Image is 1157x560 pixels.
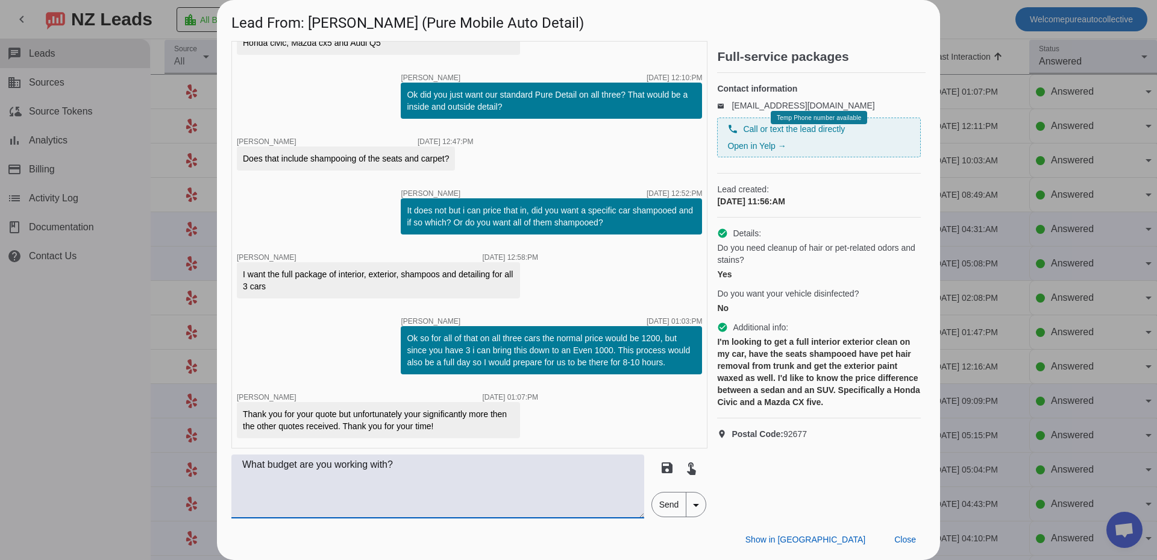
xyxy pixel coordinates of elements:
div: [DATE] 12:58:PM [483,254,538,261]
span: Details: [733,227,761,239]
h4: Contact information [717,83,921,95]
mat-icon: check_circle [717,322,728,333]
div: Ok so for all of that on all three cars the normal price would be 1200, but since you have 3 i ca... [407,332,696,368]
span: Send [652,492,686,517]
span: [PERSON_NAME] [237,137,296,146]
span: Lead created: [717,183,921,195]
div: I'm looking to get a full interior exterior clean on my car, have the seats shampooed have pet ha... [717,336,921,408]
span: [PERSON_NAME] [401,190,460,197]
span: 92677 [732,428,807,440]
div: Ok did you just want our standard Pure Detail on all three? That would be a inside and outside de... [407,89,696,113]
mat-icon: phone [727,124,738,134]
span: Call or text the lead directly [743,123,845,135]
a: [EMAIL_ADDRESS][DOMAIN_NAME] [732,101,874,110]
div: Yes [717,268,921,280]
span: [PERSON_NAME] [401,318,460,325]
div: Thank you for your quote but unfortunately your significantly more then the other quotes received... [243,408,514,432]
div: [DATE] 12:52:PM [647,190,702,197]
div: Does that include shampooing of the seats and carpet? [243,153,449,165]
span: Do you need cleanup of hair or pet-related odors and stains? [717,242,921,266]
button: Show in [GEOGRAPHIC_DATA] [736,529,875,550]
div: It does not but i can price that in, did you want a specific car shampooed and if so which? Or do... [407,204,696,228]
mat-icon: check_circle [717,228,728,239]
div: [DATE] 01:03:PM [647,318,702,325]
div: [DATE] 11:56:AM [717,195,921,207]
span: [PERSON_NAME] [237,393,296,401]
a: Open in Yelp → [727,141,786,151]
div: [DATE] 01:07:PM [483,394,538,401]
mat-icon: location_on [717,429,732,439]
div: No [717,302,921,314]
div: I want the full package of interior, exterior, shampoos and detailing for all 3 cars [243,268,514,292]
mat-icon: arrow_drop_down [689,498,703,512]
div: [DATE] 12:47:PM [418,138,473,145]
span: [PERSON_NAME] [237,253,296,262]
button: Close [885,529,926,550]
span: Additional info: [733,321,788,333]
span: [PERSON_NAME] [401,74,460,81]
mat-icon: save [660,461,674,475]
mat-icon: touch_app [684,461,698,475]
mat-icon: email [717,102,732,109]
span: Show in [GEOGRAPHIC_DATA] [745,535,865,544]
span: Do you want your vehicle disinfected? [717,288,859,300]
strong: Postal Code: [732,429,783,439]
span: Close [894,535,916,544]
div: [DATE] 12:10:PM [647,74,702,81]
h2: Full-service packages [717,51,926,63]
span: Temp Phone number available [777,115,861,121]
